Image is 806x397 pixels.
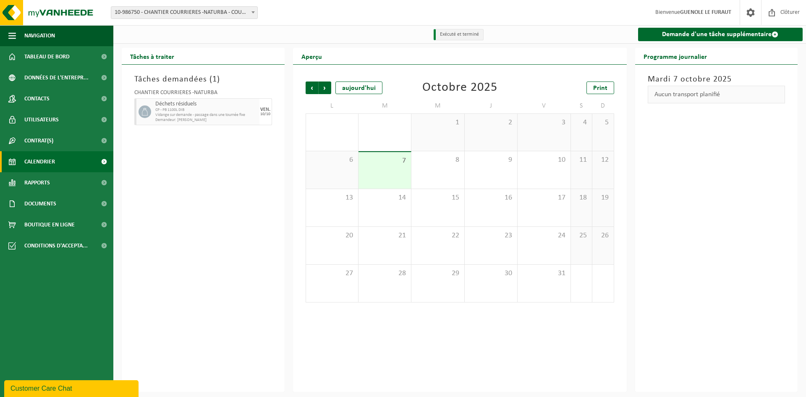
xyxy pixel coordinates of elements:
span: 31 [522,269,566,278]
td: V [518,98,570,113]
span: 15 [416,193,460,202]
h3: Mardi 7 octobre 2025 [648,73,785,86]
div: Aucun transport planifié [648,86,785,103]
span: Précédent [306,82,318,94]
span: 7 [363,156,407,166]
span: 22 [416,231,460,240]
h2: Aperçu [293,48,330,64]
span: 1 [416,118,460,127]
td: L [306,98,359,113]
span: 21 [363,231,407,240]
span: 10-986750 - CHANTIER COURRIERES -NATURBA - COURRIERES [111,7,257,18]
span: 10 [522,155,566,165]
span: Documents [24,193,56,214]
h2: Tâches à traiter [122,48,183,64]
span: 12 [597,155,609,165]
span: 18 [575,193,588,202]
h3: Tâches demandées ( ) [134,73,272,86]
span: 5 [597,118,609,127]
span: Suivant [319,82,331,94]
li: Exécuté et terminé [434,29,484,40]
span: 19 [597,193,609,202]
span: 30 [469,269,513,278]
a: Demande d'une tâche supplémentaire [638,28,803,41]
span: Rapports [24,172,50,193]
div: Octobre 2025 [422,82,497,94]
span: 13 [310,193,354,202]
span: 4 [575,118,588,127]
span: 1 [212,75,217,84]
span: 26 [597,231,609,240]
span: Demandeur: [PERSON_NAME] [155,118,257,123]
span: Tableau de bord [24,46,70,67]
span: 17 [522,193,566,202]
span: Print [593,85,607,92]
span: 14 [363,193,407,202]
td: J [465,98,518,113]
span: 11 [575,155,588,165]
span: Déchets résiduels [155,101,257,108]
div: 10/10 [260,112,270,116]
h2: Programme journalier [635,48,715,64]
span: 25 [575,231,588,240]
span: 9 [469,155,513,165]
span: 16 [469,193,513,202]
span: 6 [310,155,354,165]
span: Contrat(s) [24,130,53,151]
div: VEN. [260,107,270,112]
span: Boutique en ligne [24,214,75,235]
span: 28 [363,269,407,278]
div: aujourd'hui [335,82,382,94]
span: 10-986750 - CHANTIER COURRIERES -NATURBA - COURRIERES [111,6,258,19]
span: Contacts [24,88,50,109]
span: Utilisateurs [24,109,59,130]
iframe: chat widget [4,379,140,397]
span: 29 [416,269,460,278]
span: Calendrier [24,151,55,172]
span: CP - PB 1100L DIB [155,108,257,113]
a: Print [586,82,614,94]
td: S [571,98,592,113]
td: M [411,98,464,113]
span: Données de l'entrepr... [24,67,89,88]
span: 3 [522,118,566,127]
span: 24 [522,231,566,240]
div: CHANTIER COURRIERES -NATURBA [134,90,272,98]
span: 27 [310,269,354,278]
span: 2 [469,118,513,127]
span: 23 [469,231,513,240]
span: 8 [416,155,460,165]
strong: GUENOLE LE FURAUT [680,9,731,16]
td: M [359,98,411,113]
span: Navigation [24,25,55,46]
span: Conditions d'accepta... [24,235,88,256]
span: 20 [310,231,354,240]
span: Vidange sur demande - passage dans une tournée fixe [155,113,257,118]
td: D [592,98,614,113]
